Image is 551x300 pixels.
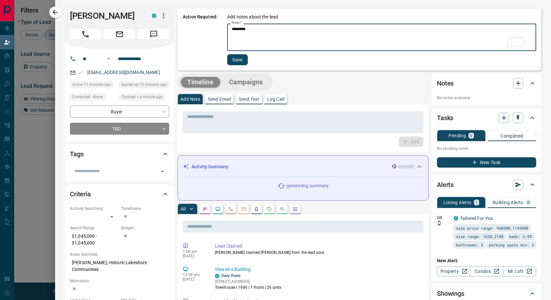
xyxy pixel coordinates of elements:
span: bathrooms: 3 [456,242,483,248]
button: Open [105,55,112,63]
p: [PERSON_NAME] claimed [PERSON_NAME] from the lead pool [215,250,421,255]
span: beds: 3-99 [509,233,532,240]
p: 0 [527,200,530,205]
h1: [PERSON_NAME] [70,11,142,21]
p: $1,045,000 - $1,045,000 [70,231,118,248]
a: Davy Point [221,274,240,278]
span: Call [70,29,101,39]
svg: Opportunities [280,206,285,212]
h2: Tags [70,149,83,159]
span: Contacted - Never [72,94,103,100]
p: [DATE] [183,277,205,282]
button: Save [227,54,248,65]
p: Completed [500,134,523,138]
h2: Showings [437,288,464,299]
h2: Criteria [70,189,91,199]
span: Signed up 12 minutes ago [121,81,167,88]
svg: Agent Actions [293,206,298,212]
p: No notes available [437,95,536,101]
h2: Tasks [437,113,453,123]
textarea: To enrich screen reader interactions, please activate Accessibility in Grammarly extension settings [232,26,527,48]
div: condos.ca [152,14,156,18]
span: sale price range: 940500,1149500 [456,225,528,231]
div: TBD [70,123,169,135]
span: Active 11 minutes ago [72,81,111,88]
a: Mr.Loft [503,266,536,276]
div: Tags [70,146,169,162]
a: [EMAIL_ADDRESS][DOMAIN_NAME] [87,70,160,75]
p: Off [437,215,450,221]
p: 1 [475,200,478,205]
div: Criteria [70,186,169,202]
svg: Push Notification Only [437,221,441,225]
span: Email [104,29,135,39]
svg: Calls [228,206,233,212]
a: Tailored For You [460,216,493,221]
a: Property [437,266,470,276]
div: Sat Aug 16 2025 [70,81,116,90]
svg: Notes [202,206,208,212]
p: [STREET_ADDRESS] [215,279,281,284]
svg: Requests [267,206,272,212]
a: Condos [470,266,503,276]
p: Log Call [267,97,284,101]
p: [DATE] [183,254,205,258]
h2: Alerts [437,180,454,190]
p: Actively Searching: [70,206,118,212]
span: Claimed < a minute ago [121,94,163,100]
p: Send Text [239,97,259,101]
button: Campaigns [223,77,269,88]
div: condos.ca [454,216,458,221]
h2: Notes [437,78,454,88]
div: Tasks [437,110,536,126]
p: 1:08 pm [183,249,205,254]
p: 12:59 pm [183,273,205,277]
svg: Lead Browsing Activity [215,206,220,212]
p: Listing Alerts [443,200,471,205]
p: Add notes about the lead [227,14,278,20]
p: Timeframe: [121,206,169,212]
label: Notes [232,21,241,25]
div: Buyer [70,106,169,118]
div: Alerts [437,177,536,192]
p: Building Alerts [493,200,523,205]
p: New Alert: [437,257,536,264]
p: Activity Summary [191,163,228,170]
svg: Emails [241,206,246,212]
p: [PERSON_NAME], Historic Lakeshore Communities [70,257,169,275]
div: Notes [437,76,536,91]
span: parking spots min: 3 [489,242,534,248]
div: Sat Aug 16 2025 [119,93,169,102]
p: Lead Claimed [215,243,421,250]
p: Add Note [180,97,200,101]
svg: Listing Alerts [254,206,259,212]
p: Townhouse | 1986 | 1 floors | 26 units [215,284,281,290]
svg: Email Valid [78,70,83,75]
p: Budget: [121,225,169,231]
p: Search Range: [70,225,118,231]
p: 0 [470,133,472,138]
p: No pending tasks [437,144,536,153]
button: Open [158,167,167,176]
div: Sat Aug 16 2025 [119,81,169,90]
p: Send Email [208,97,231,101]
button: Timeline [181,77,220,88]
p: Motivation: [70,278,169,284]
button: New Task [437,157,536,168]
p: generating summary [286,182,329,189]
p: Viewed a Building [215,266,421,273]
p: All [180,207,186,211]
div: Activity Summary [183,161,423,173]
div: condos.ca [215,274,219,278]
span: Message [138,29,169,39]
p: Action Required: [183,14,217,65]
p: Areas Searched: [70,252,169,257]
p: Pending [449,133,466,138]
span: size range: 1620,2198 [456,233,503,240]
